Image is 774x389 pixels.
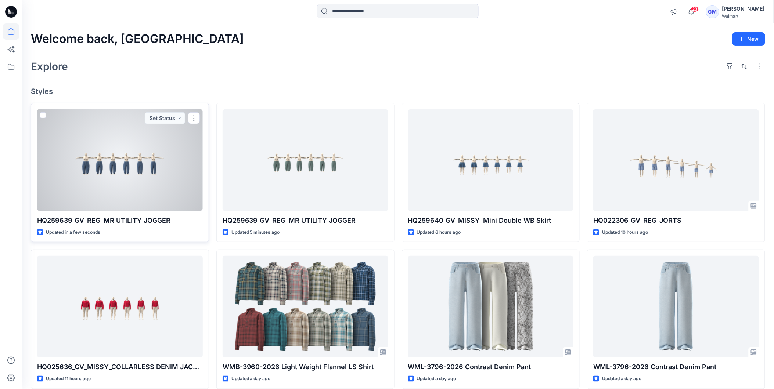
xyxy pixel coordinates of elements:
[408,109,574,211] a: HQ259640_GV_MISSY_Mini Double WB Skirt
[223,362,388,372] p: WMB-3960-2026 Light Weight Flannel LS Shirt
[223,109,388,211] a: HQ259639_GV_REG_MR UTILITY JOGGER
[37,362,203,372] p: HQ025636_GV_MISSY_COLLARLESS DENIM JACKET
[46,229,100,236] p: Updated in a few seconds
[593,109,759,211] a: HQ022306_GV_REG_JORTS
[37,256,203,357] a: HQ025636_GV_MISSY_COLLARLESS DENIM JACKET
[706,5,719,18] div: GM
[408,362,574,372] p: WML-3796-2026 Contrast Denim Pant
[732,32,765,46] button: New
[593,215,759,226] p: HQ022306_GV_REG_JORTS
[223,215,388,226] p: HQ259639_GV_REG_MR UTILITY JOGGER
[602,375,641,383] p: Updated a day ago
[31,61,68,72] h2: Explore
[46,375,91,383] p: Updated 11 hours ago
[722,4,765,13] div: [PERSON_NAME]
[722,13,765,19] div: Walmart
[602,229,648,236] p: Updated 10 hours ago
[37,215,203,226] p: HQ259639_GV_REG_MR UTILITY JOGGER
[37,109,203,211] a: HQ259639_GV_REG_MR UTILITY JOGGER
[231,375,271,383] p: Updated a day ago
[593,362,759,372] p: WML-3796-2026 Contrast Denim Pant
[417,229,461,236] p: Updated 6 hours ago
[408,256,574,357] a: WML-3796-2026 Contrast Denim Pant
[691,6,699,12] span: 23
[417,375,456,383] p: Updated a day ago
[408,215,574,226] p: HQ259640_GV_MISSY_Mini Double WB Skirt
[31,87,765,96] h4: Styles
[231,229,280,236] p: Updated 5 minutes ago
[223,256,388,357] a: WMB-3960-2026 Light Weight Flannel LS Shirt
[593,256,759,357] a: WML-3796-2026 Contrast Denim Pant
[31,32,244,46] h2: Welcome back, [GEOGRAPHIC_DATA]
